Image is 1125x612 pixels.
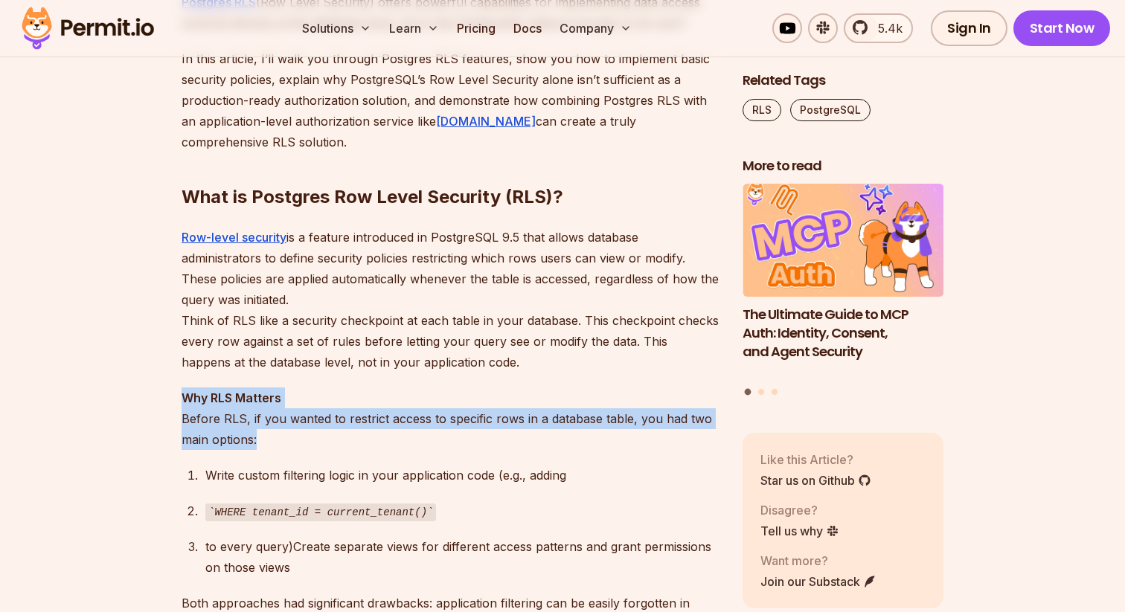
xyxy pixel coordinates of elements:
a: Pricing [451,13,501,43]
h2: What is Postgres Row Level Security (RLS)? [182,126,719,209]
button: Learn [383,13,445,43]
div: Posts [743,184,943,398]
strong: Why RLS Matters [182,390,281,405]
a: 5.4k [844,13,913,43]
a: Row-level security [182,230,286,245]
button: Go to slide 3 [772,389,778,395]
code: WHERE tenant_id = current_tenant() [205,503,436,521]
img: The Ultimate Guide to MCP Auth: Identity, Consent, and Agent Security [743,184,943,297]
a: The Ultimate Guide to MCP Auth: Identity, Consent, and Agent SecurityThe Ultimate Guide to MCP Au... [743,184,943,380]
a: Join our Substack [760,573,876,590]
li: 1 of 3 [743,184,943,380]
p: is a feature introduced in PostgreSQL 9.5 that allows database administrators to define security ... [182,227,719,373]
button: Go to slide 2 [758,389,764,395]
button: Go to slide 1 [745,389,751,396]
h2: More to read [743,157,943,175]
button: Solutions [296,13,377,43]
a: Star us on Github [760,471,871,489]
a: Docs [507,13,548,43]
a: Start Now [1013,10,1111,46]
h3: The Ultimate Guide to MCP Auth: Identity, Consent, and Agent Security [743,306,943,361]
p: Want more? [760,552,876,570]
a: Sign In [931,10,1007,46]
h2: Related Tags [743,71,943,90]
span: 5.4k [869,19,903,37]
div: to every query)Create separate views for different access patterns and grant permissions on those... [205,536,719,578]
a: PostgreSQL [790,99,871,121]
p: Like this Article? [760,451,871,468]
a: Tell us why [760,522,839,540]
img: Permit logo [15,3,161,54]
p: Disagree? [760,501,839,519]
a: [DOMAIN_NAME] [436,114,536,129]
div: Write custom filtering logic in your application code (e.g., adding [205,465,719,486]
button: Company [554,13,638,43]
p: Before RLS, if you wanted to restrict access to specific rows in a database table, you had two ma... [182,387,719,450]
p: In this article, I’ll walk you through Postgres RLS features, show you how to implement basic sec... [182,48,719,152]
a: RLS [743,99,781,121]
